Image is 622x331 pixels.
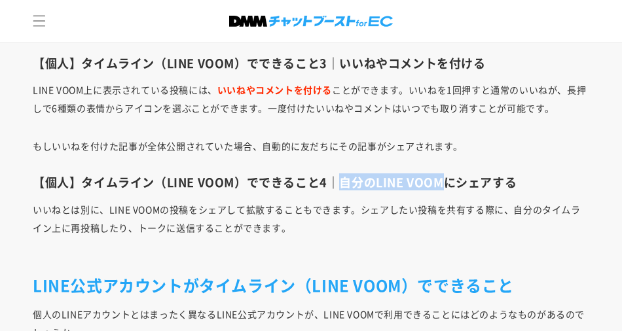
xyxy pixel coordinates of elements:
[33,200,589,255] p: いいねとは別に、LINE VOOMの投稿をシェアして拡散することもできます。シェアしたい投稿を共有する際に、自分のタイムライン上に再投稿したり、トークに送信することができます。
[25,7,54,35] summary: メニュー
[33,275,589,295] h2: LINE公式アカウントがタイムライン（LINE VOOM）でできること
[33,56,589,71] h3: 【個人】タイムライン（LINE VOOM）でできること3｜いいねやコメントを付ける
[33,137,589,155] p: もしいいねを付けた記事が全体公開されていた場合、自動的に友だちにその記事がシェアされます。
[33,80,589,117] p: LINE VOOM上に表示されている投稿には、 ことができます。いいねを1回押すと通常のいいねが、長押しで6種類の表情からアイコンを選ぶことができます。一度付けたいいねやコメントはいつでも取り消...
[33,175,589,190] h3: 【個人】タイムライン（LINE VOOM）でできること4｜自分のLINE VOOMにシェアする
[217,83,332,96] b: いいねやコメントを付ける
[229,16,393,27] img: 株式会社DMM Boost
